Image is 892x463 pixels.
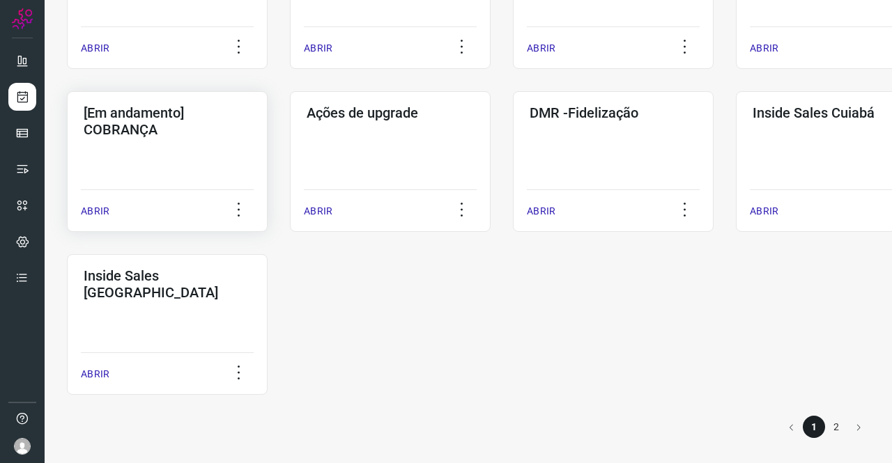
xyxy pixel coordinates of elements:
p: ABRIR [527,41,555,56]
li: page 2 [825,416,847,438]
h3: Inside Sales [GEOGRAPHIC_DATA] [84,267,251,301]
p: ABRIR [750,204,778,219]
button: Go to next page [847,416,870,438]
img: Logo [12,8,33,29]
p: ABRIR [304,41,332,56]
p: ABRIR [304,204,332,219]
h3: Ações de upgrade [307,104,474,121]
li: page 1 [803,416,825,438]
img: avatar-user-boy.jpg [14,438,31,455]
p: ABRIR [527,204,555,219]
h3: DMR -Fidelização [530,104,697,121]
p: ABRIR [81,41,109,56]
p: ABRIR [750,41,778,56]
p: ABRIR [81,367,109,382]
h3: [Em andamento] COBRANÇA [84,104,251,138]
button: Go to previous page [780,416,803,438]
p: ABRIR [81,204,109,219]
